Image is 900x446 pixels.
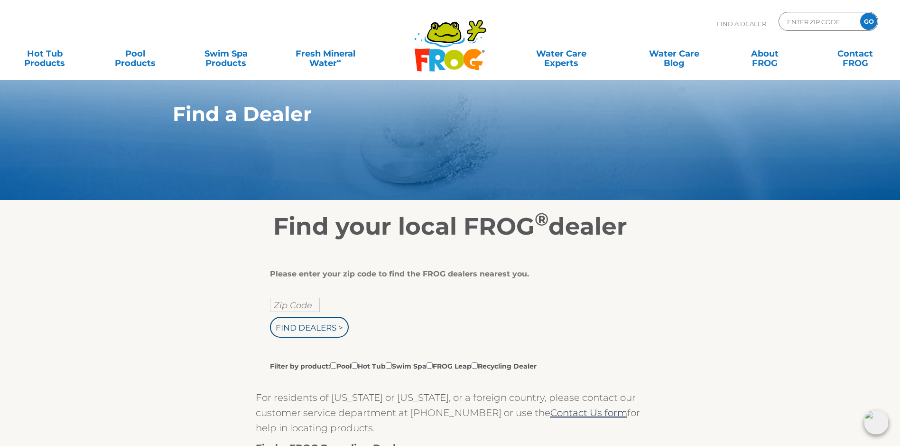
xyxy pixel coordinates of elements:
[864,410,889,435] img: openIcon
[9,44,80,63] a: Hot TubProducts
[270,361,537,371] label: Filter by product: Pool Hot Tub Swim Spa FROG Leap Recycling Dealer
[100,44,171,63] a: PoolProducts
[173,103,684,125] h1: Find a Dealer
[256,390,645,436] p: For residents of [US_STATE] or [US_STATE], or a foreign country, please contact our customer serv...
[820,44,891,63] a: ContactFROG
[729,44,800,63] a: AboutFROG
[639,44,709,63] a: Water CareBlog
[337,57,342,64] sup: ∞
[860,13,877,30] input: GO
[504,44,619,63] a: Water CareExperts
[386,362,392,369] input: Filter by product:PoolHot TubSwim SpaFROG LeapRecycling Dealer
[281,44,370,63] a: Fresh MineralWater∞
[191,44,261,63] a: Swim SpaProducts
[550,407,627,418] a: Contact Us form
[535,209,548,230] sup: ®
[786,15,850,28] input: Zip Code Form
[158,212,742,241] h2: Find your local FROG dealer
[352,362,358,369] input: Filter by product:PoolHot TubSwim SpaFROG LeapRecycling Dealer
[270,317,349,338] input: Find Dealers >
[330,362,336,369] input: Filter by product:PoolHot TubSwim SpaFROG LeapRecycling Dealer
[270,269,623,279] div: Please enter your zip code to find the FROG dealers nearest you.
[472,362,478,369] input: Filter by product:PoolHot TubSwim SpaFROG LeapRecycling Dealer
[717,12,766,36] p: Find A Dealer
[427,362,433,369] input: Filter by product:PoolHot TubSwim SpaFROG LeapRecycling Dealer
